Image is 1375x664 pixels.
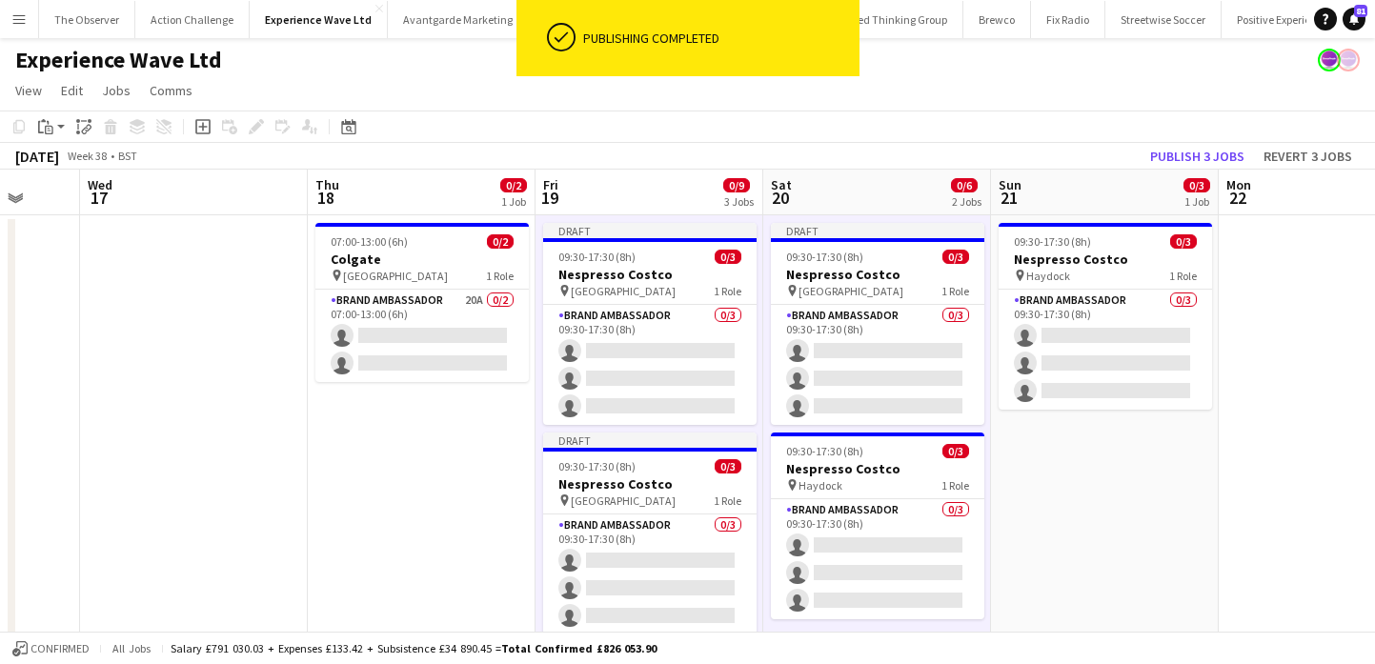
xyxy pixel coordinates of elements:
div: 3 Jobs [724,194,754,209]
div: 1 Job [1184,194,1209,209]
span: 0/3 [942,250,969,264]
span: 0/6 [951,178,978,192]
app-card-role: Brand Ambassador0/309:30-17:30 (8h) [543,305,757,425]
span: 07:00-13:00 (6h) [331,234,408,249]
span: 1 Role [714,284,741,298]
button: Publish 3 jobs [1142,144,1252,169]
button: The Observer [39,1,135,38]
div: Draft [543,223,757,238]
a: Edit [53,78,91,103]
span: 0/3 [715,250,741,264]
button: Avantgarde Marketing [388,1,529,38]
span: 09:30-17:30 (8h) [786,250,863,264]
span: 1 Role [941,478,969,493]
app-job-card: 07:00-13:00 (6h)0/2Colgate [GEOGRAPHIC_DATA]1 RoleBrand Ambassador20A0/207:00-13:00 (6h) [315,223,529,382]
button: Action Challenge [135,1,250,38]
a: View [8,78,50,103]
span: 09:30-17:30 (8h) [1014,234,1091,249]
span: 18 [313,187,339,209]
h3: Nespresso Costco [543,475,757,493]
span: Edit [61,82,83,99]
div: 2 Jobs [952,194,981,209]
app-user-avatar: Florence Watkinson [1318,49,1341,71]
span: 20 [768,187,792,209]
span: Wed [88,176,112,193]
app-job-card: 09:30-17:30 (8h)0/3Nespresso Costco Haydock1 RoleBrand Ambassador0/309:30-17:30 (8h) [999,223,1212,410]
span: All jobs [109,641,154,655]
div: Draft [543,433,757,448]
span: [GEOGRAPHIC_DATA] [799,284,903,298]
app-card-role: Brand Ambassador0/309:30-17:30 (8h) [771,305,984,425]
span: 09:30-17:30 (8h) [786,444,863,458]
button: Confirmed [10,638,92,659]
app-card-role: Brand Ambassador0/309:30-17:30 (8h) [543,514,757,634]
app-job-card: Draft09:30-17:30 (8h)0/3Nespresso Costco [GEOGRAPHIC_DATA]1 RoleBrand Ambassador0/309:30-17:30 (8h) [543,223,757,425]
span: 1 Role [941,284,969,298]
span: 0/2 [500,178,527,192]
span: Thu [315,176,339,193]
span: Sat [771,176,792,193]
span: 0/9 [723,178,750,192]
span: 09:30-17:30 (8h) [558,250,636,264]
span: 19 [540,187,558,209]
span: 0/3 [1170,234,1197,249]
a: 81 [1343,8,1365,30]
span: 0/3 [1183,178,1210,192]
span: 09:30-17:30 (8h) [558,459,636,473]
app-job-card: Draft09:30-17:30 (8h)0/3Nespresso Costco [GEOGRAPHIC_DATA]1 RoleBrand Ambassador0/309:30-17:30 (8h) [771,223,984,425]
div: Draft [771,223,984,238]
span: Sun [999,176,1021,193]
app-card-role: Brand Ambassador0/309:30-17:30 (8h) [771,499,984,619]
h1: Experience Wave Ltd [15,46,222,74]
h3: Nespresso Costco [999,251,1212,268]
a: Jobs [94,78,138,103]
div: [DATE] [15,147,59,166]
span: 0/3 [715,459,741,473]
span: 1 Role [486,269,514,283]
span: [GEOGRAPHIC_DATA] [571,493,676,508]
span: Confirmed [30,642,90,655]
span: 21 [996,187,1021,209]
span: View [15,82,42,99]
app-job-card: 09:30-17:30 (8h)0/3Nespresso Costco Haydock1 RoleBrand Ambassador0/309:30-17:30 (8h) [771,433,984,619]
div: Draft09:30-17:30 (8h)0/3Nespresso Costco [GEOGRAPHIC_DATA]1 RoleBrand Ambassador0/309:30-17:30 (8h) [543,433,757,634]
span: [GEOGRAPHIC_DATA] [343,269,448,283]
div: Publishing completed [583,30,852,47]
span: Fri [543,176,558,193]
div: BST [118,149,137,163]
app-card-role: Brand Ambassador0/309:30-17:30 (8h) [999,290,1212,410]
span: Jobs [102,82,131,99]
span: Haydock [1026,269,1070,283]
a: Comms [142,78,200,103]
span: 17 [85,187,112,209]
button: Revert 3 jobs [1256,144,1360,169]
button: Positive Experience [1222,1,1345,38]
h3: Nespresso Costco [771,266,984,283]
button: Experience Wave Ltd [250,1,388,38]
span: Total Confirmed £826 053.90 [501,641,657,655]
h3: Colgate [315,251,529,268]
app-user-avatar: Sophie Barnes [1337,49,1360,71]
span: [GEOGRAPHIC_DATA] [571,284,676,298]
span: 1 Role [714,493,741,508]
button: Brewco [963,1,1031,38]
span: 81 [1354,5,1367,17]
button: Fix Radio [1031,1,1105,38]
span: Week 38 [63,149,111,163]
span: 22 [1223,187,1251,209]
div: Salary £791 030.03 + Expenses £133.42 + Subsistence £34 890.45 = [171,641,657,655]
span: 0/2 [487,234,514,249]
app-card-role: Brand Ambassador20A0/207:00-13:00 (6h) [315,290,529,382]
span: Comms [150,82,192,99]
button: Inspired Thinking Group [816,1,963,38]
h3: Nespresso Costco [543,266,757,283]
div: 1 Job [501,194,526,209]
button: Streetwise Soccer [1105,1,1222,38]
span: 0/3 [942,444,969,458]
span: Haydock [799,478,842,493]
